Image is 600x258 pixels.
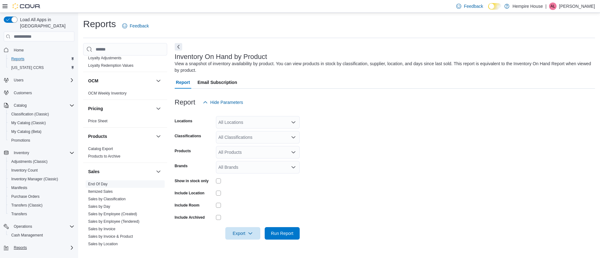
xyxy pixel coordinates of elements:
[9,167,74,174] span: Inventory Count
[88,154,120,158] a: Products to Archive
[155,77,162,85] button: OCM
[83,54,167,72] div: Loyalty
[271,230,293,236] span: Run Report
[88,219,139,224] a: Sales by Employee (Tendered)
[11,102,29,109] button: Catalog
[11,212,27,217] span: Transfers
[9,158,50,165] a: Adjustments (Classic)
[11,120,46,125] span: My Catalog (Classic)
[9,193,74,200] span: Purchase Orders
[11,244,29,251] button: Reports
[11,65,44,70] span: [US_STATE] CCRS
[9,184,30,192] a: Manifests
[88,63,133,68] a: Loyalty Redemption Values
[14,48,24,53] span: Home
[9,119,74,127] span: My Catalog (Classic)
[6,231,77,240] button: Cash Management
[14,224,32,229] span: Operations
[88,147,113,151] a: Catalog Export
[559,2,595,10] p: [PERSON_NAME]
[88,234,133,239] span: Sales by Invoice & Product
[88,204,110,209] a: Sales by Day
[11,129,42,134] span: My Catalog (Beta)
[88,234,133,239] a: Sales by Invoice & Product
[488,3,501,10] input: Dark Mode
[155,105,162,112] button: Pricing
[14,78,23,83] span: Users
[6,166,77,175] button: Inventory Count
[155,168,162,175] button: Sales
[9,55,27,63] a: Reports
[9,137,33,144] a: Promotions
[88,182,107,186] a: End Of Day
[9,110,74,118] span: Classification (Classic)
[6,136,77,145] button: Promotions
[11,149,74,157] span: Inventory
[176,76,190,89] span: Report
[11,223,35,230] button: Operations
[14,90,32,95] span: Customers
[6,110,77,119] button: Classification (Classic)
[12,3,41,9] img: Cova
[551,2,555,10] span: AL
[291,165,296,170] button: Open list of options
[1,45,77,54] button: Home
[6,210,77,218] button: Transfers
[11,89,74,97] span: Customers
[229,227,257,240] span: Export
[175,53,267,61] h3: Inventory On Hand by Product
[291,120,296,125] button: Open list of options
[1,88,77,97] button: Customers
[9,202,45,209] a: Transfers (Classic)
[88,105,103,112] h3: Pricing
[83,90,167,100] div: OCM
[1,76,77,85] button: Users
[14,245,27,250] span: Reports
[6,201,77,210] button: Transfers (Classic)
[88,189,113,194] a: Itemized Sales
[210,99,243,105] span: Hide Parameters
[9,175,74,183] span: Inventory Manager (Classic)
[545,2,547,10] p: |
[175,61,592,74] div: View a snapshot of inventory availability by product. You can view products in stock by classific...
[225,227,260,240] button: Export
[11,112,49,117] span: Classification (Classic)
[88,105,153,112] button: Pricing
[9,202,74,209] span: Transfers (Classic)
[175,134,201,139] label: Classifications
[83,18,116,30] h1: Reports
[9,128,74,135] span: My Catalog (Beta)
[88,56,122,61] span: Loyalty Adjustments
[88,212,137,216] a: Sales by Employee (Created)
[175,203,199,208] label: Include Room
[88,204,110,209] span: Sales by Day
[14,150,29,155] span: Inventory
[9,193,42,200] a: Purchase Orders
[88,91,127,95] a: OCM Weekly Inventory
[9,110,52,118] a: Classification (Classic)
[9,158,74,165] span: Adjustments (Classic)
[88,119,107,123] a: Price Sheet
[88,146,113,151] span: Catalog Export
[11,159,47,164] span: Adjustments (Classic)
[88,78,98,84] h3: OCM
[6,119,77,127] button: My Catalog (Classic)
[88,242,118,246] a: Sales by Location
[11,138,30,143] span: Promotions
[9,184,74,192] span: Manifests
[6,175,77,183] button: Inventory Manager (Classic)
[88,168,100,175] h3: Sales
[464,3,483,9] span: Feedback
[549,2,557,10] div: Andre Lochan
[11,56,24,61] span: Reports
[9,175,61,183] a: Inventory Manager (Classic)
[88,168,153,175] button: Sales
[9,210,74,218] span: Transfers
[88,219,139,224] span: Sales by Employee (Tendered)
[11,46,26,54] a: Home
